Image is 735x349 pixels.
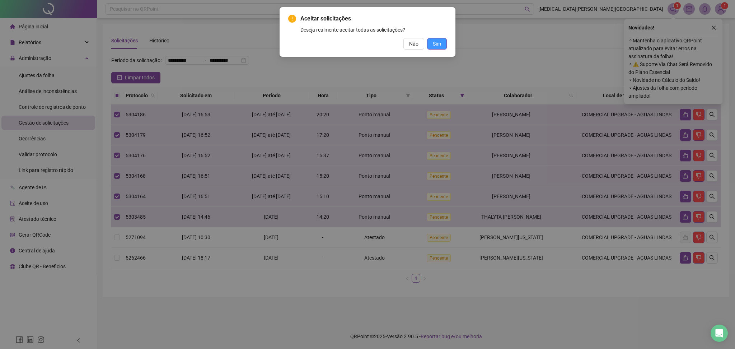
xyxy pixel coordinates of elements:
span: Não [409,40,418,48]
span: Aceitar solicitações [300,14,447,23]
span: Sim [433,40,441,48]
span: exclamation-circle [288,15,296,23]
div: Open Intercom Messenger [711,325,728,342]
button: Não [403,38,424,50]
button: Sim [427,38,447,50]
div: Deseja realmente aceitar todas as solicitações? [300,26,447,34]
